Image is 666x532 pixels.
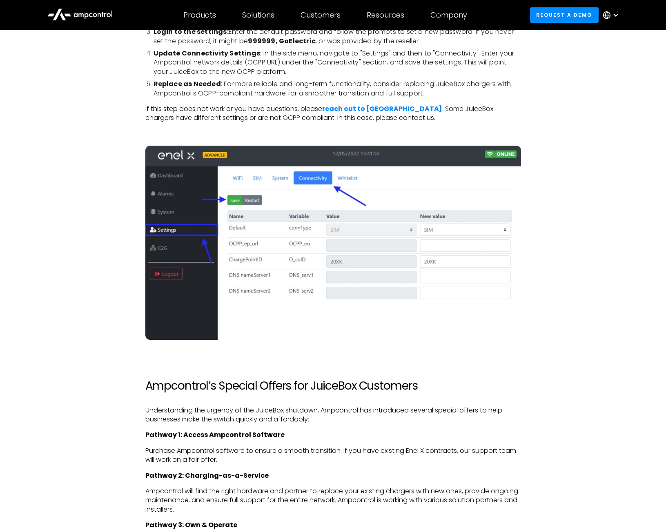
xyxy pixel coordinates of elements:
div: Resources [367,11,404,20]
strong: 999999, GoElectric [248,36,316,46]
li: : In the side menu, navigate to "Settings" and then to "Connectivity". Enter your Ampcontrol netw... [154,49,521,76]
strong: Pathway 1: Access Ampcontrol Software [145,430,285,439]
div: Solutions [242,11,274,20]
p: Ampcontrol will find the right hardware and partner to replace your existing chargers with new on... [145,487,521,514]
p: Purchase Ampcontrol software to ensure a smooth transition. If you have existing Enel X contracts... [145,446,521,465]
li: : For more reliable and long-term functionality, consider replacing JuiceBox chargers with Ampcon... [154,80,521,98]
strong: Pathway 3: Own & Operate [145,520,237,530]
div: Company [430,11,467,20]
div: Products [183,11,216,20]
img: Enel X JuiceBox Shutdown migration [145,146,521,340]
strong: Update Connectivity Settings [154,49,261,58]
div: Customers [301,11,341,20]
strong: Replace as Needed [154,79,221,89]
strong: Pathway 2: Charging-as-a-Service [145,471,269,480]
h2: Ampcontrol’s Special Offers for JuiceBox Customers [145,379,521,393]
a: reach out to [GEOGRAPHIC_DATA] [322,104,442,113]
p: If this step does not work or you have questions, please . Some JuiceBox chargers have different ... [145,104,521,123]
strong: Login to the settings: [154,27,229,36]
a: Request a demo [530,7,599,22]
p: Understanding the urgency of the JuiceBox shutdown, Ampcontrol has introduced several special off... [145,406,521,424]
li: Enter the default password and follow the prompts to set a new password. If you never set the pas... [154,27,521,46]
